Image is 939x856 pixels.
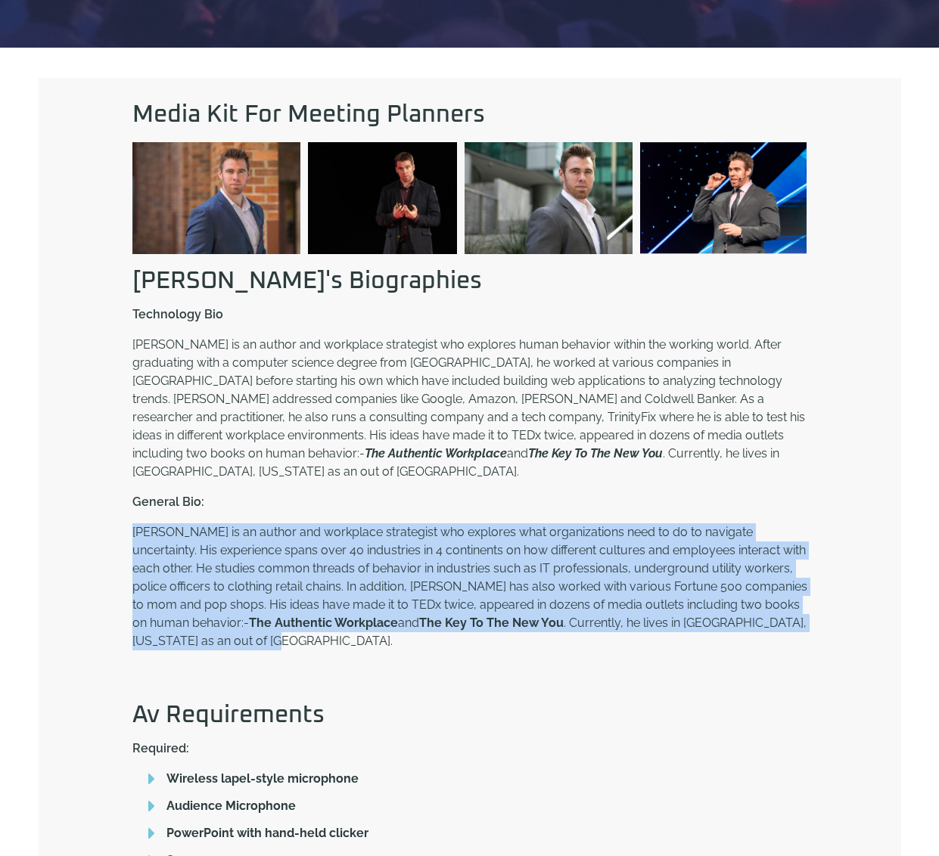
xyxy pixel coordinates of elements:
b: Wireless lapel-style microphone [166,771,359,786]
h2: Av Requirements [132,703,807,727]
h2: [PERSON_NAME]'s Biographies [132,269,807,293]
b: The Key To The New You [528,446,663,461]
b: The Key To The New You [419,616,564,630]
b: The Authentic Workplace [365,446,507,461]
h2: Media Kit For Meeting Planners [132,103,807,127]
b: Audience Microphone [166,799,296,813]
b: The Authentic Workplace [249,616,398,630]
p: General Bio: [132,496,807,508]
p: [PERSON_NAME] is an author and workplace strategist who explores human behavior within the workin... [132,336,807,481]
p: Technology Bio [132,309,807,321]
p: Required: [132,743,807,755]
p: [PERSON_NAME] is an author and workplace strategist who explores what organizations need to do to... [132,523,807,650]
b: PowerPoint with hand-held clicker [166,826,368,840]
